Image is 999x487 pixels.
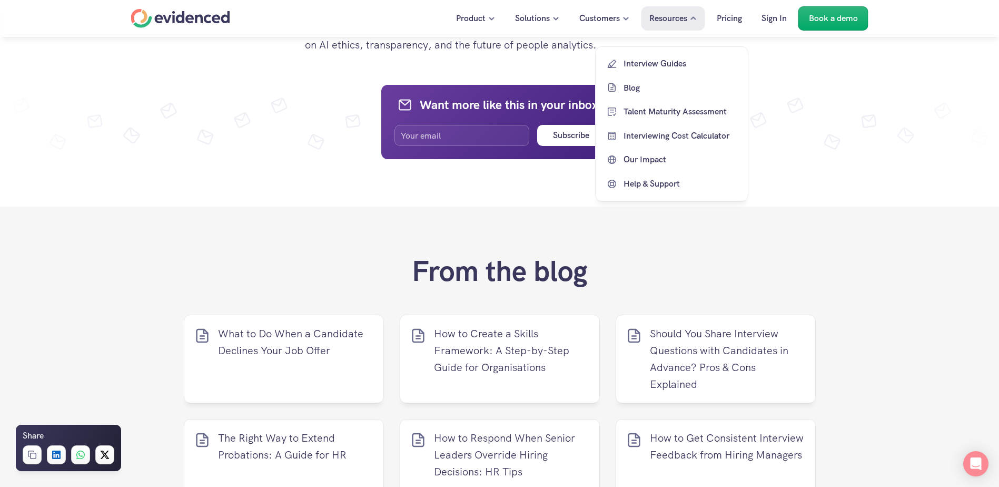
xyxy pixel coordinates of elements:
p: Our Impact [624,153,738,167]
h4: Want more like this in your inbox? [420,96,604,113]
p: Talent Maturity Assessment [624,105,738,119]
a: Blog [603,78,740,97]
p: Help & Support [624,177,738,191]
a: How to Create a Skills Framework: A Step-by-Step Guide for Organisations [400,315,600,403]
p: The Right Way to Extend Probations: A Guide for HR [218,430,373,463]
div: Open Intercom Messenger [963,451,988,476]
p: Blog [624,81,738,94]
p: Resources [649,12,687,25]
a: Help & Support [603,174,740,193]
a: Our Impact [603,150,740,169]
h6: Share [23,429,44,443]
p: Should You Share Interview Questions with Candidates in Advance? Pros & Cons Explained [650,325,805,393]
h2: From the blog [412,254,588,288]
button: Subscribe [537,125,605,146]
p: What to Do When a Candidate Declines Your Job Offer [218,325,373,359]
a: Interview Guides [603,54,740,73]
p: Pricing [717,12,742,25]
p: Sign In [761,12,787,25]
a: Pricing [709,6,750,31]
a: Talent Maturity Assessment [603,102,740,121]
a: Book a demo [798,6,868,31]
a: Sign In [754,6,795,31]
a: Interviewing Cost Calculator [603,126,740,145]
a: What to Do When a Candidate Declines Your Job Offer [184,315,384,403]
a: Should You Share Interview Questions with Candidates in Advance? Pros & Cons Explained [616,315,816,403]
p: Product [456,12,486,25]
input: Your email [394,125,530,146]
a: Home [131,9,230,28]
p: Interviewing Cost Calculator [624,129,738,143]
h6: Subscribe [553,129,589,142]
p: How to Create a Skills Framework: A Step-by-Step Guide for Organisations [434,325,589,376]
p: Interview Guides [624,57,738,71]
p: Solutions [515,12,550,25]
p: How to Respond When Senior Leaders Override Hiring Decisions: HR Tips [434,430,589,480]
p: Book a demo [809,12,858,25]
p: Customers [579,12,620,25]
p: How to Get Consistent Interview Feedback from Hiring Managers [650,430,805,463]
